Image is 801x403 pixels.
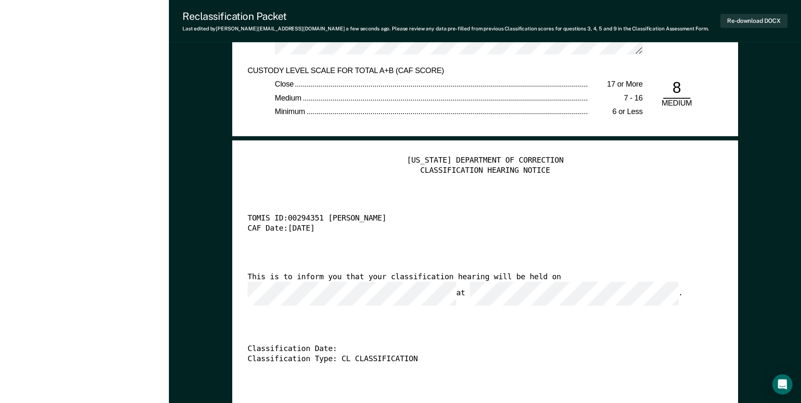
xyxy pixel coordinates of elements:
div: Open Intercom Messenger [772,374,793,395]
div: CUSTODY LEVEL SCALE FOR TOTAL A+B (CAF SCORE) [247,66,615,76]
div: Reclassification Packet [182,10,709,22]
div: 6 or Less [588,107,643,117]
div: This is to inform you that your classification hearing will be held on at . [247,272,699,306]
div: MEDIUM [656,99,697,109]
div: [US_STATE] DEPARTMENT OF CORRECTION [247,156,722,166]
div: TOMIS ID: 00294351 [PERSON_NAME] [247,214,699,224]
div: CAF Date: [DATE] [247,224,699,234]
span: Medium [275,93,303,102]
div: CLASSIFICATION HEARING NOTICE [247,166,722,176]
div: 8 [663,78,690,99]
div: Last edited by [PERSON_NAME][EMAIL_ADDRESS][DOMAIN_NAME] . Please review any data pre-filled from... [182,26,709,32]
span: Minimum [275,107,307,116]
button: Re-download DOCX [720,14,787,28]
div: Classification Date: [247,344,699,354]
span: Close [275,80,295,88]
span: a few seconds ago [346,26,389,32]
div: 17 or More [588,80,643,90]
div: Classification Type: CL CLASSIFICATION [247,354,699,364]
div: 7 - 16 [588,93,643,103]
